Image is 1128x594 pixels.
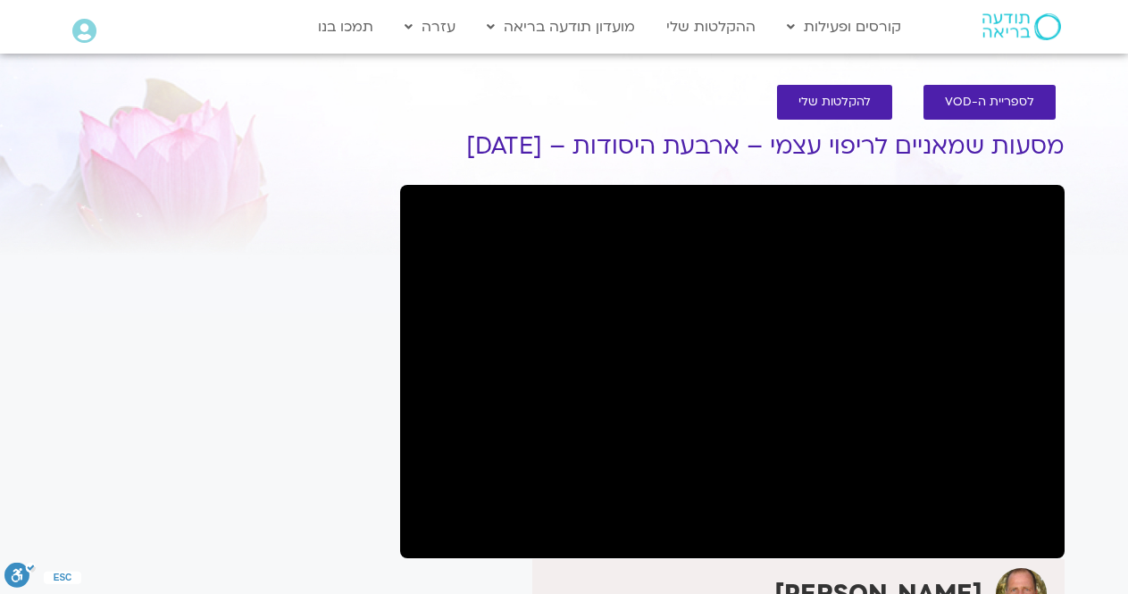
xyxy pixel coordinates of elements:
[777,85,892,120] a: להקלטות שלי
[798,96,871,109] span: להקלטות שלי
[945,96,1034,109] span: לספריית ה-VOD
[778,10,910,44] a: קורסים ופעילות
[657,10,765,44] a: ההקלטות שלי
[396,10,464,44] a: עזרה
[923,85,1056,120] a: לספריית ה-VOD
[309,10,382,44] a: תמכו בנו
[400,133,1065,160] h1: מסעות שמאניים לריפוי עצמי – ארבעת היסודות – [DATE]
[478,10,644,44] a: מועדון תודעה בריאה
[982,13,1061,40] img: תודעה בריאה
